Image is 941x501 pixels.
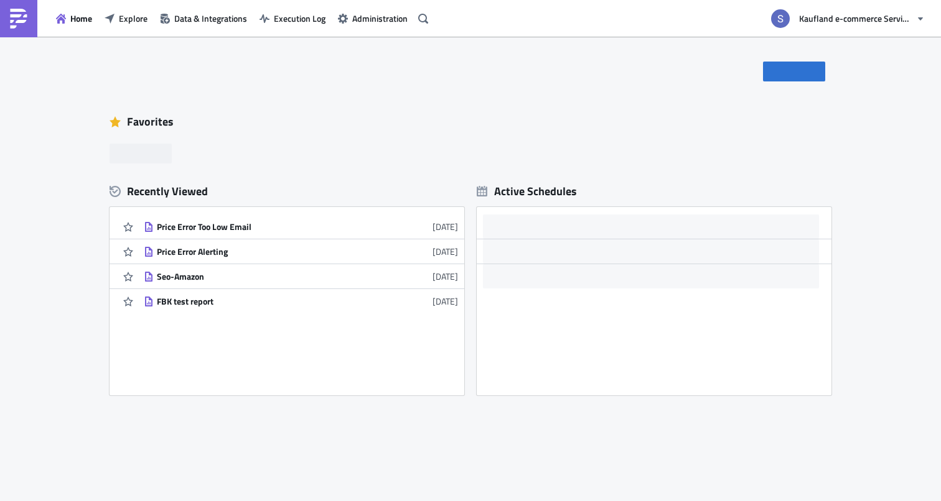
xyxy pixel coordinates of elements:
[154,9,253,28] button: Data & Integrations
[253,9,332,28] button: Execution Log
[799,12,911,25] span: Kaufland e-commerce Services GmbH & Co. KG
[144,289,458,313] a: FBK test report[DATE]
[50,9,98,28] button: Home
[157,221,375,232] div: Price Error Too Low Email
[770,8,791,29] img: Avatar
[433,245,458,258] time: 2025-09-22T14:52:09Z
[110,182,464,201] div: Recently Viewed
[9,9,29,29] img: PushMetrics
[352,12,408,25] span: Administration
[144,264,458,288] a: Seo-Amazon[DATE]
[119,12,147,25] span: Explore
[144,214,458,239] a: Price Error Too Low Email[DATE]
[157,296,375,307] div: FBK test report
[174,12,247,25] span: Data & Integrations
[110,113,831,131] div: Favorites
[332,9,414,28] button: Administration
[477,184,577,198] div: Active Schedules
[70,12,92,25] span: Home
[144,239,458,264] a: Price Error Alerting[DATE]
[98,9,154,28] button: Explore
[157,246,375,257] div: Price Error Alerting
[764,5,932,32] button: Kaufland e-commerce Services GmbH & Co. KG
[274,12,325,25] span: Execution Log
[433,270,458,283] time: 2025-08-14T08:24:38Z
[157,271,375,282] div: Seo-Amazon
[433,220,458,233] time: 2025-09-24T09:13:56Z
[433,295,458,308] time: 2024-09-17T13:39:31Z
